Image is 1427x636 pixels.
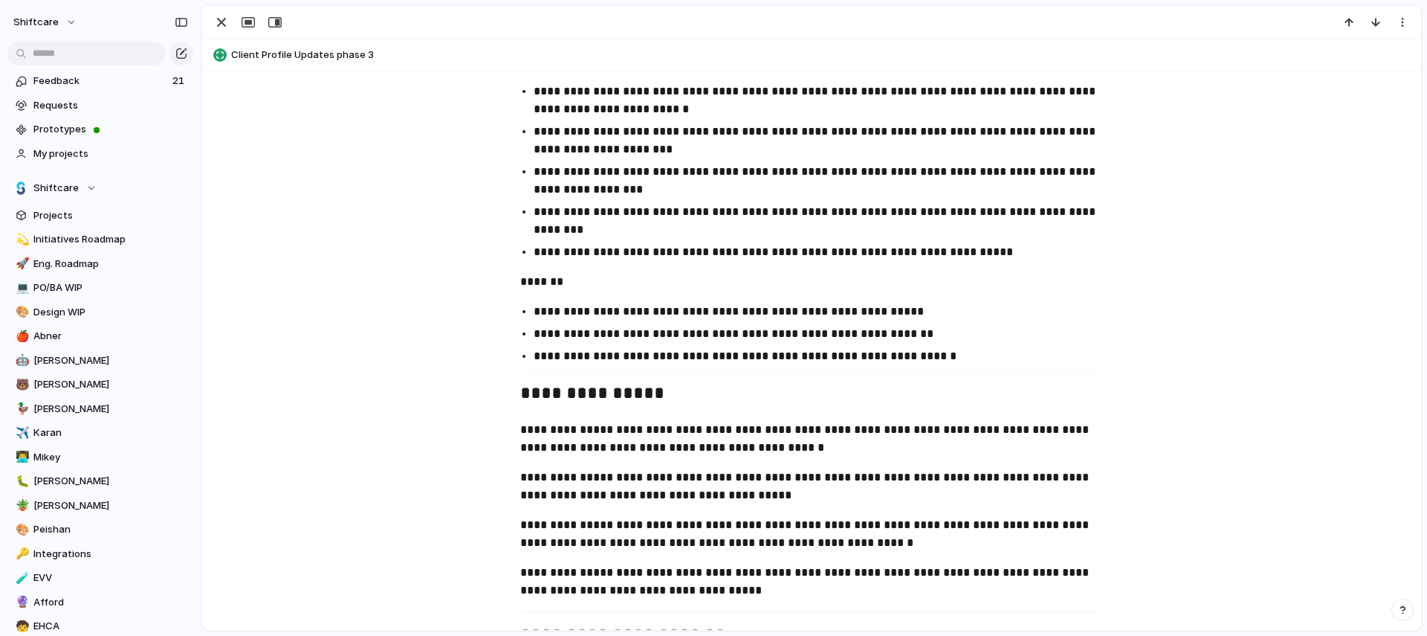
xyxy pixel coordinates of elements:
button: Shiftcare [7,177,193,199]
span: shiftcare [13,15,59,30]
a: 🚀Eng. Roadmap [7,253,193,275]
button: Client Profile Updates phase 3 [209,43,1414,67]
a: 🔑Integrations [7,543,193,565]
a: Prototypes [7,118,193,141]
span: Peishan [33,522,188,537]
button: 👨‍💻 [13,450,28,465]
span: Initiatives Roadmap [33,232,188,247]
span: Mikey [33,450,188,465]
button: 💻 [13,280,28,295]
span: EHCA [33,619,188,634]
div: 🧪 [16,570,26,587]
a: Requests [7,94,193,117]
button: 🍎 [13,329,28,344]
button: 🎨 [13,522,28,537]
div: 🐛 [16,473,26,490]
div: 🐻 [16,376,26,394]
span: Abner [33,329,188,344]
span: Feedback [33,74,168,89]
a: 🐻[PERSON_NAME] [7,373,193,396]
span: [PERSON_NAME] [33,377,188,392]
span: My projects [33,147,188,161]
span: PO/BA WIP [33,280,188,295]
a: 🤖[PERSON_NAME] [7,350,193,372]
div: 💻 [16,280,26,297]
button: 🚀 [13,257,28,272]
span: Eng. Roadmap [33,257,188,272]
span: EVV [33,571,188,585]
div: 🦆 [16,400,26,417]
span: Design WIP [33,305,188,320]
span: [PERSON_NAME] [33,474,188,489]
button: 🐛 [13,474,28,489]
a: 🦆[PERSON_NAME] [7,398,193,420]
div: 🎨 [16,303,26,321]
a: 🧪EVV [7,567,193,589]
span: Projects [33,208,188,223]
a: 💻PO/BA WIP [7,277,193,299]
span: Karan [33,425,188,440]
div: ✈️ [16,425,26,442]
button: shiftcare [7,10,85,34]
div: 👨‍💻 [16,449,26,466]
a: 🎨Design WIP [7,301,193,324]
a: 💫Initiatives Roadmap [7,228,193,251]
span: [PERSON_NAME] [33,402,188,417]
a: 🍎Abner [7,325,193,347]
button: 🧪 [13,571,28,585]
button: 🧒 [13,619,28,634]
a: ✈️Karan [7,422,193,444]
a: 🔮Afford [7,591,193,614]
div: 🪴 [16,497,26,514]
span: [PERSON_NAME] [33,353,188,368]
button: 🐻 [13,377,28,392]
a: My projects [7,143,193,165]
div: 🤖 [16,352,26,369]
span: [PERSON_NAME] [33,498,188,513]
div: 🔑 [16,545,26,562]
button: 🎨 [13,305,28,320]
a: 🐛[PERSON_NAME] [7,470,193,492]
div: 🎨 [16,521,26,539]
div: 🍎 [16,328,26,345]
span: Integrations [33,547,188,562]
span: Prototypes [33,122,188,137]
a: 👨‍💻Mikey [7,446,193,469]
span: Requests [33,98,188,113]
span: 21 [172,74,187,89]
button: 🔮 [13,595,28,610]
div: 🔮 [16,594,26,611]
button: 🤖 [13,353,28,368]
button: 💫 [13,232,28,247]
a: Feedback21 [7,70,193,92]
button: ✈️ [13,425,28,440]
button: 🪴 [13,498,28,513]
div: 💫 [16,231,26,248]
a: Projects [7,205,193,227]
span: Client Profile Updates phase 3 [231,48,1414,62]
span: Shiftcare [33,181,79,196]
button: 🔑 [13,547,28,562]
div: 🧒 [16,618,26,635]
a: 🪴[PERSON_NAME] [7,495,193,517]
a: 🎨Peishan [7,518,193,541]
span: Afford [33,595,188,610]
button: 🦆 [13,402,28,417]
div: 🚀 [16,255,26,272]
